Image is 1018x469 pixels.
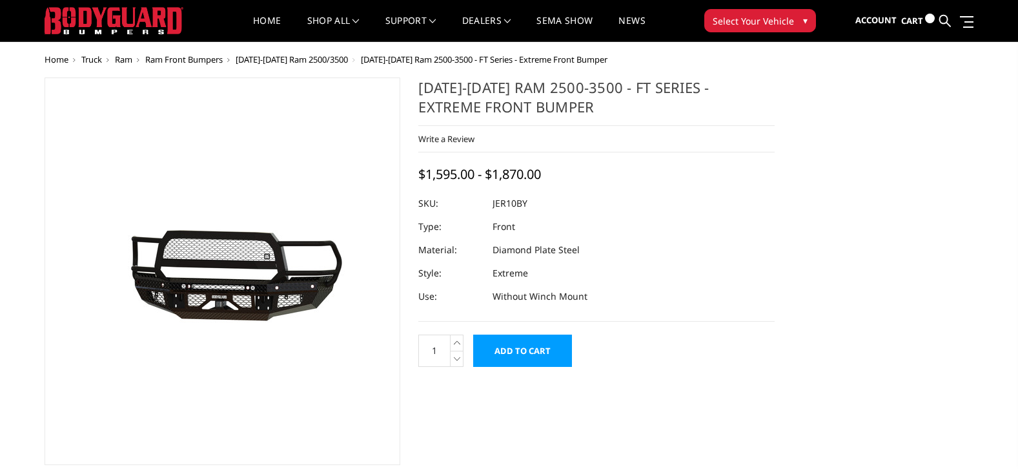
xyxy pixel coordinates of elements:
a: Ram [115,54,132,65]
dd: Without Winch Mount [493,285,587,308]
span: Cart [901,15,923,26]
dt: SKU: [418,192,483,215]
dd: JER10BY [493,192,527,215]
a: Home [253,16,281,41]
span: Account [855,14,897,26]
a: Dealers [462,16,511,41]
a: Support [385,16,436,41]
dd: Front [493,215,515,238]
a: Cart [901,3,935,39]
a: Truck [81,54,102,65]
span: $1,595.00 - $1,870.00 [418,165,541,183]
span: Select Your Vehicle [713,14,794,28]
dt: Type: [418,215,483,238]
h1: [DATE]-[DATE] Ram 2500-3500 - FT Series - Extreme Front Bumper [418,78,775,126]
input: Add to Cart [473,335,572,367]
a: shop all [307,16,360,41]
img: BODYGUARD BUMPERS [45,7,183,34]
dd: Diamond Plate Steel [493,238,580,262]
a: Ram Front Bumpers [145,54,223,65]
span: [DATE]-[DATE] Ram 2500-3500 - FT Series - Extreme Front Bumper [361,54,607,65]
dt: Material: [418,238,483,262]
a: [DATE]-[DATE] Ram 2500/3500 [236,54,348,65]
a: Account [855,3,897,38]
a: News [618,16,645,41]
a: Write a Review [418,133,474,145]
a: SEMA Show [536,16,593,41]
a: Home [45,54,68,65]
dt: Style: [418,262,483,285]
a: 2010-2018 Ram 2500-3500 - FT Series - Extreme Front Bumper [45,78,401,465]
img: 2010-2018 Ram 2500-3500 - FT Series - Extreme Front Bumper [61,199,383,344]
dd: Extreme [493,262,528,285]
span: ▾ [803,14,808,27]
dt: Use: [418,285,483,308]
button: Select Your Vehicle [704,9,816,32]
